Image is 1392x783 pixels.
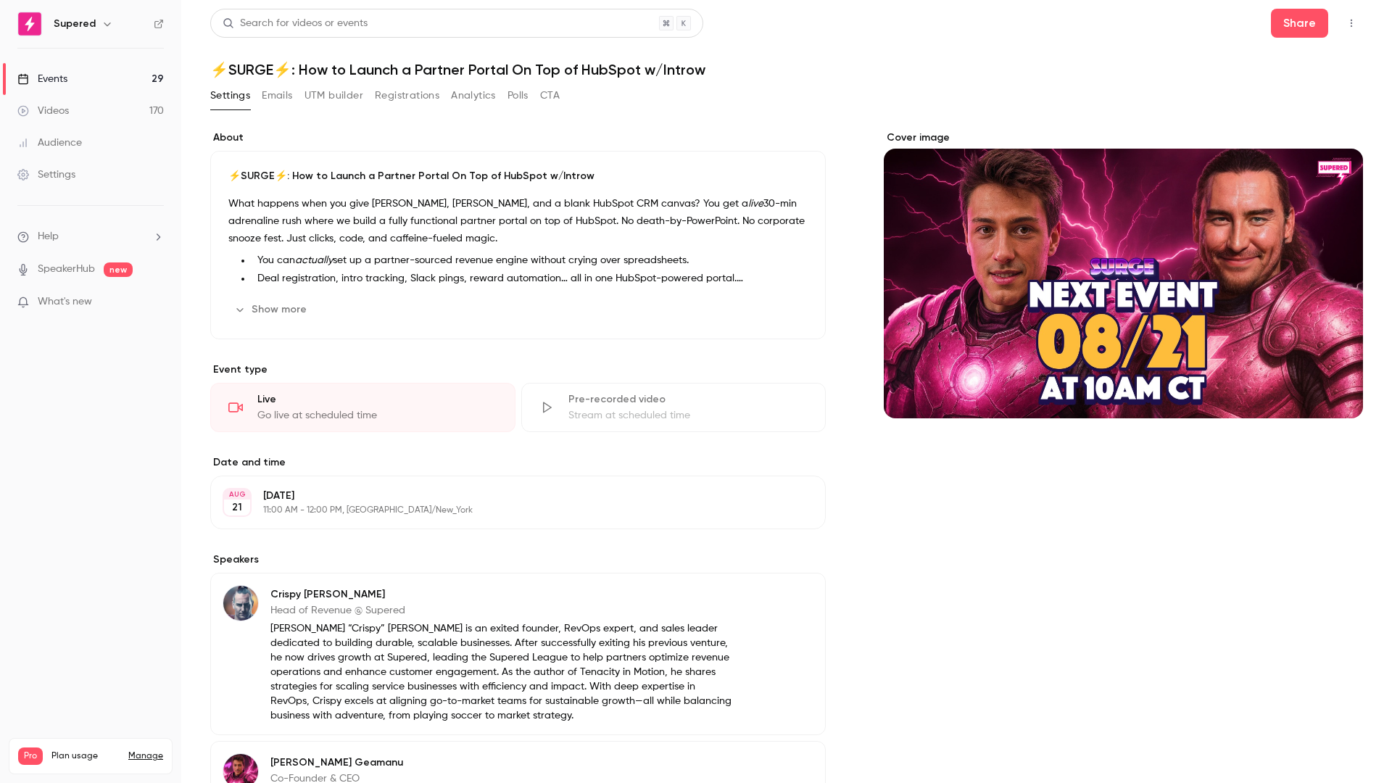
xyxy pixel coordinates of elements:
[210,383,515,432] div: LiveGo live at scheduled time
[507,84,529,107] button: Polls
[375,84,439,107] button: Registrations
[540,84,560,107] button: CTA
[18,12,41,36] img: Supered
[257,392,497,407] div: Live
[210,84,250,107] button: Settings
[521,383,826,432] div: Pre-recorded videoStream at scheduled time
[263,505,749,516] p: 11:00 AM - 12:00 PM, [GEOGRAPHIC_DATA]/New_York
[262,84,292,107] button: Emails
[17,136,82,150] div: Audience
[210,552,826,567] label: Speakers
[568,408,808,423] div: Stream at scheduled time
[295,255,333,265] em: actually
[748,199,763,209] em: live
[38,262,95,277] a: SpeakerHub
[270,603,732,618] p: Head of Revenue @ Supered
[228,195,808,247] p: What happens when you give [PERSON_NAME], [PERSON_NAME], and a blank HubSpot CRM canvas? You get ...
[223,586,258,621] img: Crispy Barnett
[223,16,368,31] div: Search for videos or events
[17,229,164,244] li: help-dropdown-opener
[263,489,749,503] p: [DATE]
[146,296,164,309] iframe: Noticeable Trigger
[232,500,242,515] p: 21
[568,392,808,407] div: Pre-recorded video
[18,747,43,765] span: Pro
[224,489,250,500] div: AUG
[252,253,808,268] li: You can set up a partner-sourced revenue engine without crying over spreadsheets.
[270,587,732,602] p: Crispy [PERSON_NAME]
[51,750,120,762] span: Plan usage
[17,72,67,86] div: Events
[210,130,826,145] label: About
[304,84,363,107] button: UTM builder
[104,262,133,277] span: new
[270,755,732,770] p: [PERSON_NAME] Geamanu
[17,104,69,118] div: Videos
[451,84,496,107] button: Analytics
[270,621,732,723] p: [PERSON_NAME] “Crispy” [PERSON_NAME] is an exited founder, RevOps expert, and sales leader dedica...
[210,455,826,470] label: Date and time
[228,169,808,183] p: ⚡️SURGE⚡️: How to Launch a Partner Portal On Top of HubSpot w/Introw
[252,271,808,286] li: Deal registration, intro tracking, Slack pings, reward automation… all in one HubSpot-powered por...
[210,362,826,377] p: Event type
[17,167,75,182] div: Settings
[884,130,1363,145] label: Cover image
[257,408,497,423] div: Go live at scheduled time
[54,17,96,31] h6: Supered
[884,130,1363,418] section: Cover image
[210,573,826,735] div: Crispy BarnettCrispy [PERSON_NAME]Head of Revenue @ Supered[PERSON_NAME] “Crispy” [PERSON_NAME] i...
[1271,9,1328,38] button: Share
[38,229,59,244] span: Help
[128,750,163,762] a: Manage
[228,298,315,321] button: Show more
[38,294,92,310] span: What's new
[210,61,1363,78] h1: ⚡️SURGE⚡️: How to Launch a Partner Portal On Top of HubSpot w/Introw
